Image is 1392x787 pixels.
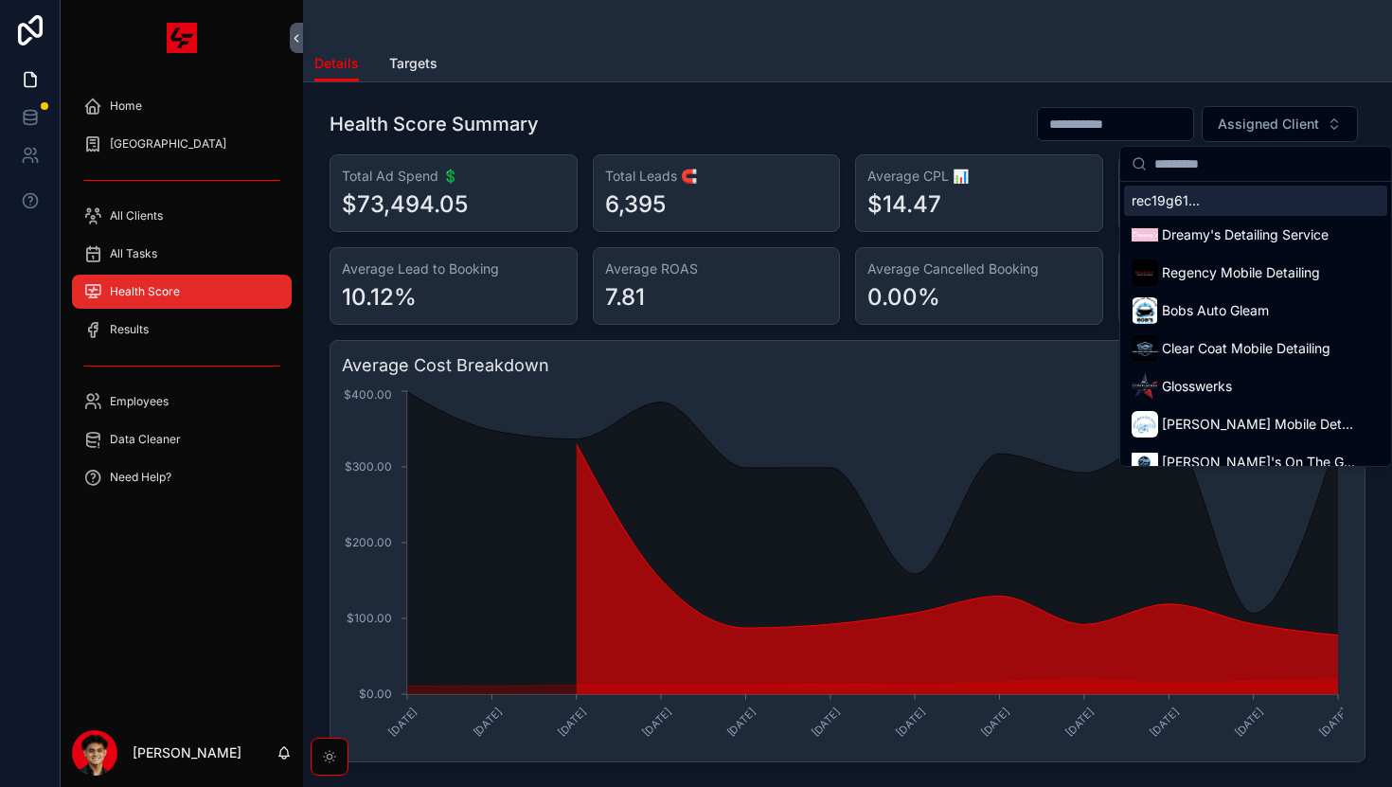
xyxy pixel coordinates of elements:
[389,54,437,73] span: Targets
[314,54,359,73] span: Details
[345,459,392,474] tspan: $300.00
[314,46,359,82] a: Details
[344,387,392,402] tspan: $400.00
[1162,339,1330,358] span: Clear Coat Mobile Detailing
[110,284,180,299] span: Health Score
[72,237,292,271] a: All Tasks
[389,46,437,84] a: Targets
[61,76,303,519] div: scrollable content
[1162,301,1269,320] span: Bobs Auto Gleam
[1120,182,1391,466] div: Suggestions
[72,199,292,233] a: All Clients
[1148,706,1182,740] text: [DATE]
[894,706,928,740] text: [DATE]
[110,322,149,337] span: Results
[724,706,758,740] text: [DATE]
[867,282,940,313] div: 0.00%
[639,706,673,740] text: [DATE]
[72,313,292,347] a: Results
[342,386,1353,750] div: chart
[1132,191,1200,210] span: rec19g61...
[347,611,392,625] tspan: $100.00
[605,167,829,186] h3: Total Leads 🧲
[1162,225,1329,244] span: Dreamy's Detailing Service
[1316,706,1350,740] text: [DATE]
[1232,706,1266,740] text: [DATE]
[133,743,241,762] p: [PERSON_NAME]
[555,706,589,740] text: [DATE]
[72,460,292,494] a: Need Help?
[1162,415,1357,434] span: [PERSON_NAME] Mobile Detailing
[345,535,392,549] tspan: $200.00
[605,189,666,220] div: 6,395
[867,189,941,220] div: $14.47
[342,352,1353,379] h3: Average Cost Breakdown
[110,208,163,224] span: All Clients
[72,385,292,419] a: Employees
[1162,453,1357,472] span: [PERSON_NAME]'s On The Go Detailing
[342,189,468,220] div: $73,494.05
[359,687,392,701] tspan: $0.00
[1162,377,1232,396] span: Glosswerks
[110,394,169,409] span: Employees
[809,706,843,740] text: [DATE]
[867,259,1091,278] h3: Average Cancelled Booking
[1062,706,1097,740] text: [DATE]
[471,706,505,740] text: [DATE]
[330,111,539,137] h1: Health Score Summary
[342,259,565,278] h3: Average Lead to Booking
[1218,115,1319,134] span: Assigned Client
[110,246,157,261] span: All Tasks
[342,167,565,186] h3: Total Ad Spend 💲
[72,127,292,161] a: [GEOGRAPHIC_DATA]
[110,136,226,152] span: [GEOGRAPHIC_DATA]
[72,89,292,123] a: Home
[342,282,417,313] div: 10.12%
[605,282,645,313] div: 7.81
[72,422,292,456] a: Data Cleaner
[110,432,181,447] span: Data Cleaner
[978,706,1012,740] text: [DATE]
[1202,106,1358,142] button: Select Button
[72,275,292,309] a: Health Score
[110,98,142,114] span: Home
[1162,263,1320,282] span: Regency Mobile Detailing
[110,470,171,485] span: Need Help?
[605,259,829,278] h3: Average ROAS
[867,167,1091,186] h3: Average CPL 📊
[385,706,419,740] text: [DATE]
[167,23,197,53] img: App logo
